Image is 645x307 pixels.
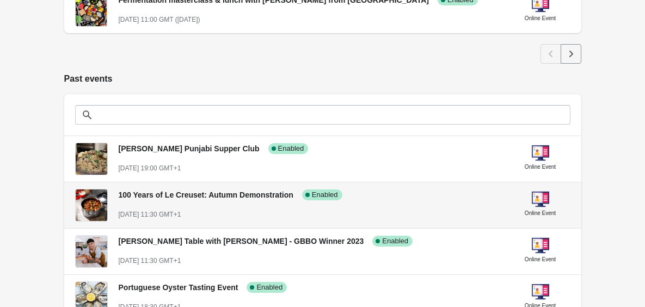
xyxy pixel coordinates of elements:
img: 100 Years of Le Creuset: Autumn Demonstration [76,189,107,221]
img: Dipna Anand's Punjabi Supper Club [76,143,107,175]
div: Online Event [525,254,556,265]
h2: Past events [64,72,581,85]
img: online-event-5d64391802a09ceff1f8b055f10f5880.png [532,144,549,162]
span: Enabled [312,191,338,199]
span: [PERSON_NAME] Punjabi Supper Club [119,144,260,153]
div: Online Event [525,208,556,219]
span: [PERSON_NAME] Table with [PERSON_NAME] - GBBO Winner 2023 [119,237,364,245]
span: Enabled [278,144,304,153]
button: Next [561,44,581,64]
span: [DATE] 19:00 GMT+1 [119,164,181,172]
img: online-event-5d64391802a09ceff1f8b055f10f5880.png [532,191,549,208]
nav: Pagination [540,44,581,64]
span: Enabled [256,283,282,292]
img: Baker's Table with Matty Edgell - GBBO Winner 2023 [76,236,107,267]
span: Portuguese Oyster Tasting Event [119,283,238,292]
span: [DATE] 11:30 GMT+1 [119,211,181,218]
span: 100 Years of Le Creuset: Autumn Demonstration [119,191,293,199]
div: Online Event [525,13,556,24]
span: Enabled [382,237,408,245]
img: online-event-5d64391802a09ceff1f8b055f10f5880.png [532,283,549,300]
img: online-event-5d64391802a09ceff1f8b055f10f5880.png [532,237,549,254]
span: [DATE] 11:00 GMT ([DATE]) [119,16,200,23]
div: Online Event [525,162,556,173]
span: [DATE] 11:30 GMT+1 [119,257,181,265]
